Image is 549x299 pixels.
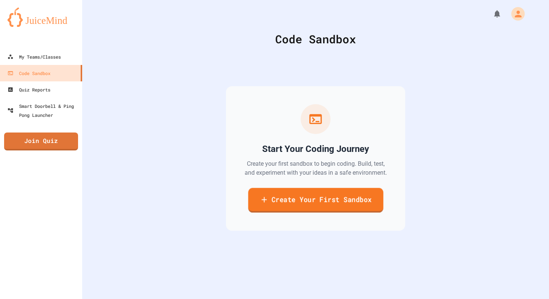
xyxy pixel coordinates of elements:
div: Code Sandbox [7,69,50,78]
div: Code Sandbox [101,31,530,47]
img: logo-orange.svg [7,7,75,27]
a: Join Quiz [4,133,78,150]
div: Smart Doorbell & Ping Pong Launcher [7,102,79,119]
a: Create Your First Sandbox [248,188,383,212]
div: My Teams/Classes [7,52,61,61]
p: Create your first sandbox to begin coding. Build, test, and experiment with your ideas in a safe ... [244,159,387,177]
div: My Account [503,5,527,22]
div: My Notifications [479,7,503,20]
div: Quiz Reports [7,85,50,94]
h2: Start Your Coding Journey [262,143,369,155]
